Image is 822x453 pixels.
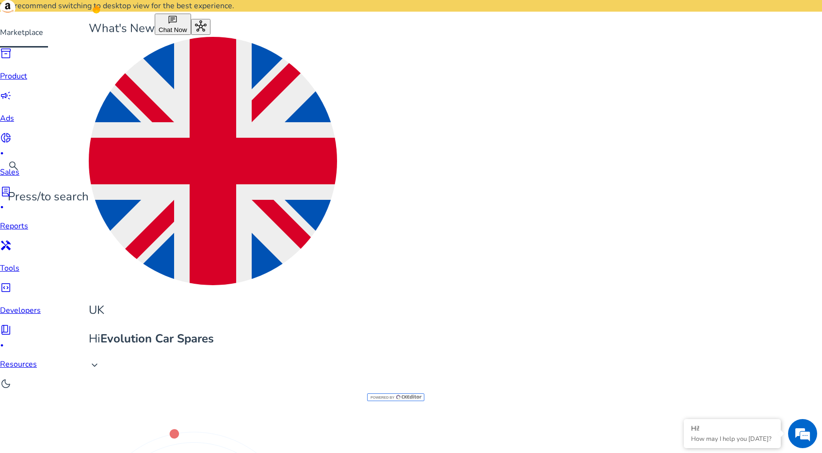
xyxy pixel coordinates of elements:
b: Evolution Car Spares [100,331,214,346]
span: chat [168,15,177,25]
span: What's New [89,20,155,36]
span: hub [195,20,207,32]
p: How may I help you today? [691,435,774,443]
button: chatChat Now [155,14,191,35]
div: Hi! [691,424,774,433]
p: Hi [89,330,337,347]
p: UK [89,302,337,319]
p: Press to search [8,188,89,205]
button: hub [191,19,210,35]
span: Chat Now [159,26,187,33]
span: keyboard_arrow_down [89,359,100,371]
span: Powered by [370,395,394,400]
img: uk.svg [89,37,337,285]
